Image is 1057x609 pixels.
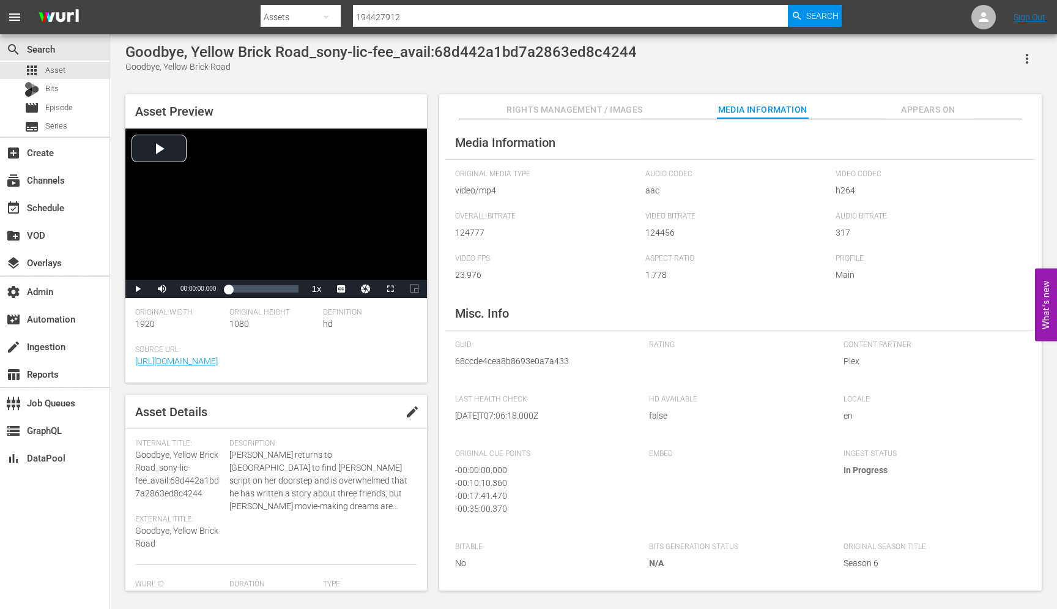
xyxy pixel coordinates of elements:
[45,64,65,77] span: Asset
[806,5,839,27] span: Search
[6,173,21,188] span: Channels
[649,449,825,459] span: Embed
[836,226,1020,239] span: 317
[844,395,1020,405] span: Locale
[717,102,809,118] span: Media Information
[135,319,155,329] span: 1920
[836,184,1020,197] span: h264
[6,424,21,438] span: GraphQL
[29,3,88,32] img: ans4CAIJ8jUAAAAAAAAAAAAAAAAAAAAAAAAgQb4GAAAAAAAAAAAAAAAAAAAAAAAAJMjXAAAAAAAAAAAAAAAAAAAAAAAAgAT5G...
[135,450,219,498] span: Goodbye, Yellow Brick Road_sony-lic-fee_avail:68d442a1bd7a2863ed8c4244
[229,319,249,329] span: 1080
[125,280,150,298] button: Play
[6,285,21,299] span: Admin
[455,542,631,552] span: Bitable
[844,449,1020,459] span: Ingest Status
[455,306,509,321] span: Misc. Info
[844,542,1020,552] span: Original Season Title
[6,228,21,243] span: VOD
[455,184,639,197] span: video/mp4
[6,201,21,215] span: Schedule
[788,5,842,27] button: Search
[455,212,639,222] span: Overall Bitrate
[378,280,402,298] button: Fullscreen
[135,104,213,119] span: Asset Preview
[229,591,279,600] span: 00:44:03.265
[398,397,427,427] button: edit
[844,340,1020,350] span: Content Partner
[645,212,829,222] span: Video Bitrate
[228,285,298,293] div: Progress Bar
[323,591,344,600] span: Video
[6,312,21,327] span: Automation
[45,83,59,95] span: Bits
[844,557,1020,570] span: Season 6
[7,10,22,24] span: menu
[135,515,223,525] span: External Title:
[24,63,39,78] span: Asset
[882,102,974,118] span: Appears On
[135,345,411,355] span: Source Url
[455,269,639,282] span: 23.976
[305,280,329,298] button: Playback Rate
[455,135,555,150] span: Media Information
[45,120,67,132] span: Series
[455,409,631,422] span: [DATE]T07:06:18.000Z
[645,226,829,239] span: 124456
[836,170,1020,179] span: Video Codec
[6,146,21,160] span: Create
[649,340,825,350] span: Rating
[229,449,411,513] span: [PERSON_NAME] returns to [GEOGRAPHIC_DATA] to find [PERSON_NAME] script on her doorstep and is ov...
[24,100,39,115] span: Episode
[645,269,829,282] span: 1.778
[844,355,1020,368] span: Plex
[229,439,411,449] span: Description:
[150,280,174,298] button: Mute
[455,490,625,503] div: - 00:17:41.470
[455,170,639,179] span: Original Media Type
[6,42,21,57] span: Search
[645,184,829,197] span: aac
[455,340,631,350] span: GUID
[1014,12,1045,22] a: Sign Out
[455,254,639,264] span: Video FPS
[836,212,1020,222] span: Audio Bitrate
[455,464,625,477] div: - 00:00:00.000
[649,409,825,422] span: false
[402,280,427,298] button: Picture-in-Picture
[649,542,825,552] span: Bits Generation Status
[645,170,829,179] span: Audio Codec
[135,526,218,548] span: Goodbye, Yellow Brick Road
[455,557,631,570] span: No
[455,503,625,515] div: - 00:35:00.370
[6,256,21,271] span: Overlays
[844,409,1020,422] span: en
[229,580,317,589] span: Duration
[455,355,631,368] span: 68ccde4cea8b8693e0a7a433
[24,82,39,97] div: Bits
[455,449,631,459] span: Original Cue Points
[649,395,825,405] span: HD Available
[1035,268,1057,341] button: Open Feedback Widget
[135,308,223,318] span: Original Width
[180,285,216,292] span: 00:00:00.000
[6,396,21,411] span: Job Queues
[836,269,1020,282] span: Main
[323,308,411,318] span: Definition
[229,308,317,318] span: Original Height
[135,356,218,366] a: [URL][DOMAIN_NAME]
[6,451,21,466] span: DataPool
[135,439,223,449] span: Internal Title:
[329,280,354,298] button: Captions
[6,367,21,382] span: Reports
[135,591,179,600] span: 194427912
[405,405,420,419] span: edit
[24,119,39,134] span: Series
[455,477,625,490] div: - 00:10:10.360
[45,102,73,114] span: Episode
[323,319,333,329] span: hd
[645,254,829,264] span: Aspect Ratio
[6,340,21,354] span: Ingestion
[844,465,888,475] span: In Progress
[836,254,1020,264] span: Profile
